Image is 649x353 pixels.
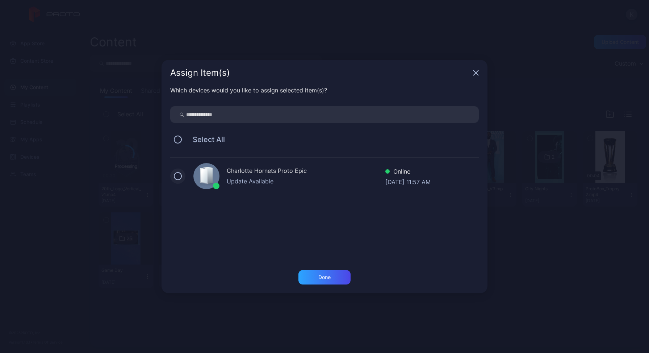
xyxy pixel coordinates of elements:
div: Update Available [227,177,385,186]
div: Done [318,274,331,280]
div: Assign Item(s) [170,68,470,77]
div: [DATE] 11:57 AM [385,178,431,185]
button: Done [298,270,351,285]
div: Charlotte Hornets Proto Epic [227,166,385,177]
span: Select All [185,135,225,144]
div: Which devices would you like to assign selected item(s)? [170,86,479,95]
div: Online [385,167,431,178]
